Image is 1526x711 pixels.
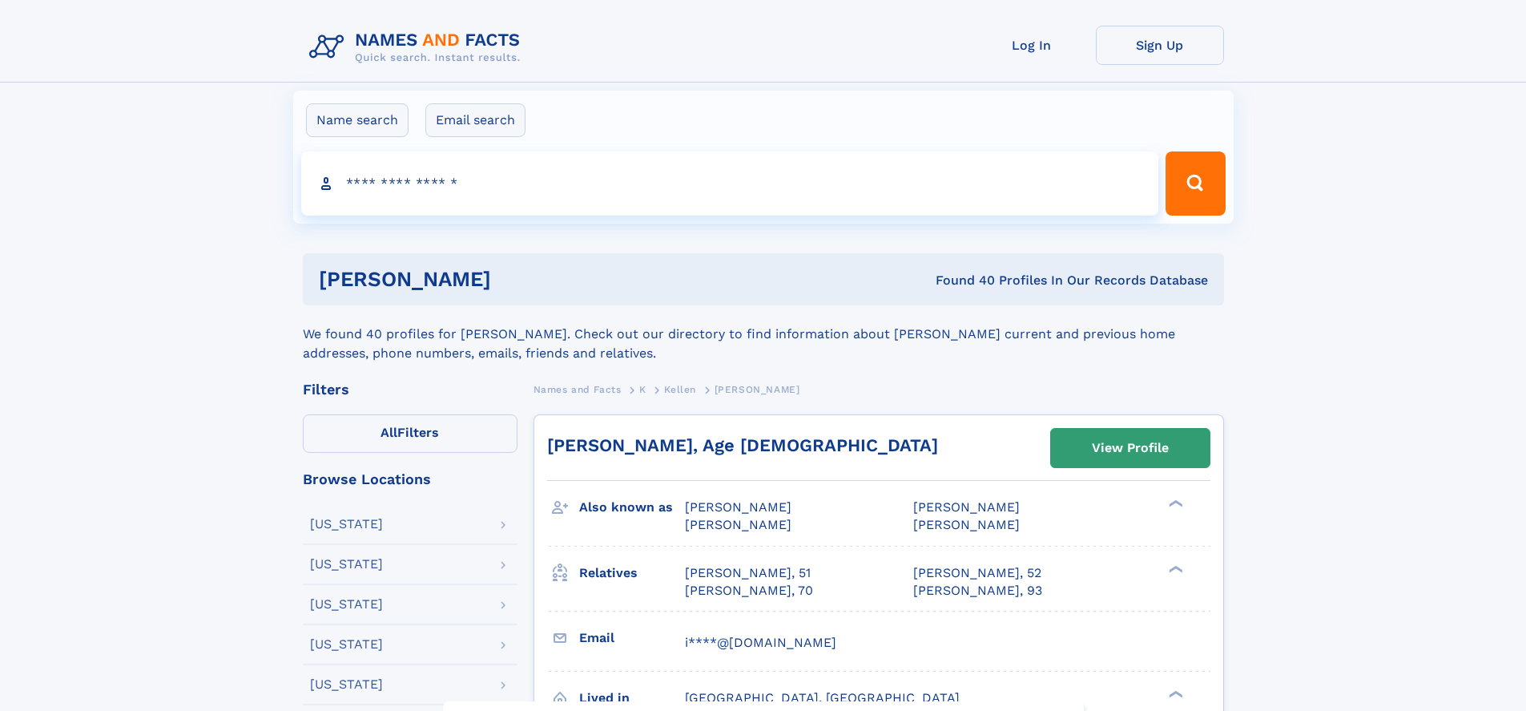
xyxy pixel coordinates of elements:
[685,582,813,600] a: [PERSON_NAME], 70
[310,518,383,531] div: [US_STATE]
[310,558,383,571] div: [US_STATE]
[303,472,517,487] div: Browse Locations
[913,564,1041,582] a: [PERSON_NAME], 52
[1165,689,1184,699] div: ❯
[303,305,1224,363] div: We found 40 profiles for [PERSON_NAME]. Check out our directory to find information about [PERSON...
[579,494,685,521] h3: Also known as
[303,414,517,453] label: Filters
[913,517,1020,532] span: [PERSON_NAME]
[913,582,1042,600] a: [PERSON_NAME], 93
[310,638,383,651] div: [US_STATE]
[968,26,1096,65] a: Log In
[380,425,397,440] span: All
[303,26,533,69] img: Logo Names and Facts
[685,517,791,532] span: [PERSON_NAME]
[310,678,383,691] div: [US_STATE]
[685,564,811,582] a: [PERSON_NAME], 51
[639,379,646,399] a: K
[1166,151,1225,216] button: Search Button
[639,384,646,395] span: K
[310,598,383,611] div: [US_STATE]
[547,435,938,455] a: [PERSON_NAME], Age [DEMOGRAPHIC_DATA]
[685,690,960,705] span: [GEOGRAPHIC_DATA], [GEOGRAPHIC_DATA]
[1165,499,1184,509] div: ❯
[533,379,622,399] a: Names and Facts
[1051,429,1210,467] a: View Profile
[303,382,517,397] div: Filters
[713,272,1208,289] div: Found 40 Profiles In Our Records Database
[715,384,800,395] span: [PERSON_NAME]
[913,499,1020,515] span: [PERSON_NAME]
[301,151,1159,216] input: search input
[664,379,696,399] a: Kellen
[579,624,685,652] h3: Email
[1165,564,1184,574] div: ❯
[579,560,685,587] h3: Relatives
[685,499,791,515] span: [PERSON_NAME]
[319,269,714,289] h1: [PERSON_NAME]
[664,384,696,395] span: Kellen
[306,103,409,137] label: Name search
[1092,430,1169,467] div: View Profile
[425,103,525,137] label: Email search
[1096,26,1224,65] a: Sign Up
